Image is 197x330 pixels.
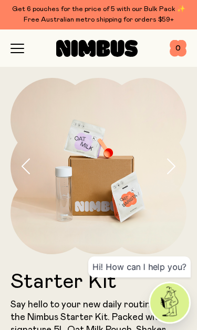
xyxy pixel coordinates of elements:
h1: Starter Kit [11,271,186,292]
button: 0 [170,40,186,57]
img: agent [150,283,189,322]
div: Hi! How can I help you? [88,256,191,277]
div: Get 6 pouches for the price of 5 with our Bulk Pack ✨ Free Australian metro shipping for orders $59+ [11,4,186,25]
